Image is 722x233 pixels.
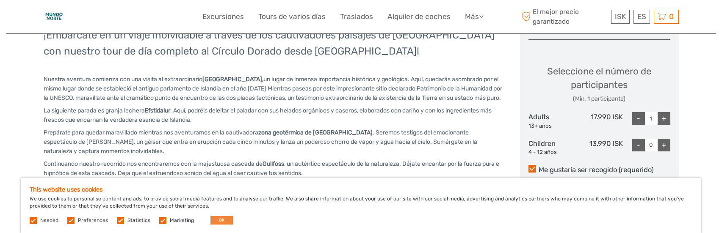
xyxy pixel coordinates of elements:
img: 2256-32daada7-f3b2-4e9b-853a-ba67a26b8b24_logo_small.jpg [44,6,64,27]
div: Adults [528,112,576,130]
a: Traslados [340,11,373,23]
span: 0 [668,12,675,21]
p: Continuando nuestro recorrido nos encontraremos con la majestuosa cascada de , un auténtico espec... [44,159,502,178]
a: Más [465,11,484,23]
label: Needed [40,217,58,224]
p: Prepárate para quedar maravillado mientras nos aventuramos en la cautivadora . Seremos testigos d... [44,128,502,156]
p: Nuestra aventura comienza con una visita al extraordinario un lugar de inmensa importancia histór... [44,75,502,103]
h5: This website uses cookies [30,186,692,193]
label: Preferences [78,217,108,224]
span: ¡Embárcate en un viaje inolvidable a través de los cautivadores paisajes de [GEOGRAPHIC_DATA] con... [44,29,495,57]
div: - [632,112,645,125]
div: 4 - 12 años [528,148,576,156]
div: Seleccione el número de participantes [528,65,670,103]
div: (Min. 1 participante) [528,95,670,103]
p: La siguiente parada es granja lechera . Aquí, podréis deleitar el paladar con sus helados orgánic... [44,106,502,125]
div: - [632,139,645,151]
div: Children [528,139,576,156]
button: Open LiveChat chat widget [97,13,108,23]
a: Tours de varios días [258,11,326,23]
div: 13+ años [528,122,576,130]
label: Statistics [127,217,150,224]
p: We're away right now. Please check back later! [12,15,96,22]
label: Marketing [170,217,194,224]
div: ES [633,10,650,24]
div: We use cookies to personalise content and ads, to provide social media features and to analyse ou... [21,178,701,233]
span: ISK [615,12,626,21]
a: Excursiones [202,11,244,23]
div: 17.990 ISK [575,112,623,130]
button: OK [210,216,233,225]
strong: Efstidalur [145,107,170,114]
span: El mejor precio garantizado [520,7,609,26]
div: 13.990 ISK [575,139,623,156]
div: + [658,139,670,151]
strong: Gullfoss [263,160,284,167]
label: Me gustaría ser recogido (requerido) [528,165,670,175]
div: + [658,112,670,125]
strong: [GEOGRAPHIC_DATA], [202,76,263,83]
strong: zona geotérmica de [GEOGRAPHIC_DATA] [258,129,373,136]
a: Alquiler de coches [387,11,451,23]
